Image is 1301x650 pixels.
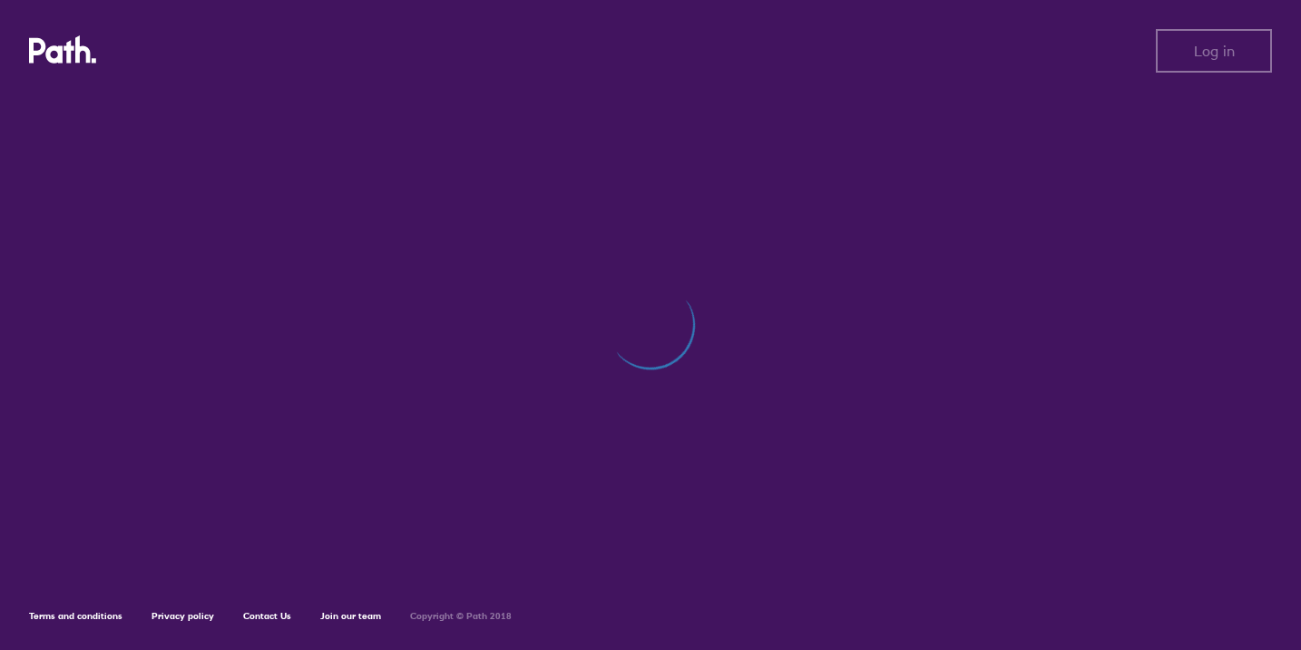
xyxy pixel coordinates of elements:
button: Log in [1156,29,1272,73]
h6: Copyright © Path 2018 [410,611,512,622]
a: Privacy policy [152,610,214,622]
span: Log in [1194,43,1235,59]
a: Terms and conditions [29,610,122,622]
a: Contact Us [243,610,291,622]
a: Join our team [320,610,381,622]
